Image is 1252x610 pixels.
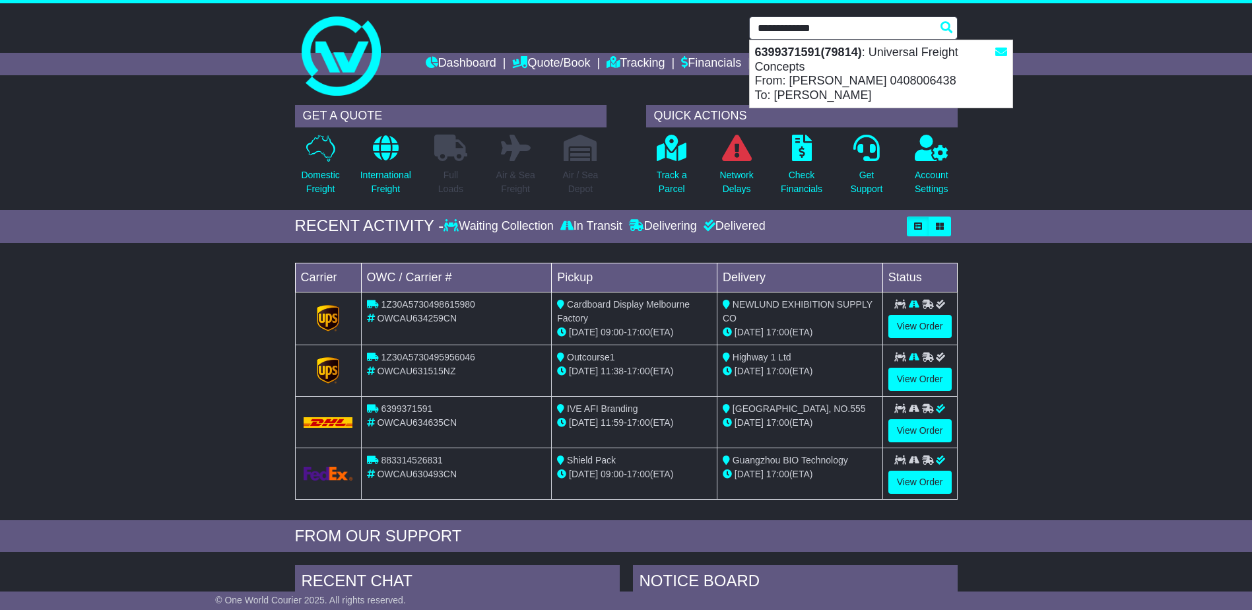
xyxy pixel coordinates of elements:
span: 1Z30A5730498615980 [381,299,475,310]
div: - (ETA) [557,364,711,378]
span: [DATE] [735,417,764,428]
span: [DATE] [735,469,764,479]
a: View Order [888,419,952,442]
span: 17:00 [627,417,650,428]
span: 17:00 [766,366,789,376]
a: Financials [681,53,741,75]
span: [DATE] [569,469,598,479]
div: (ETA) [723,467,877,481]
span: 17:00 [766,417,789,428]
span: 09:00 [601,327,624,337]
span: Outcourse1 [567,352,614,362]
p: Track a Parcel [657,168,687,196]
a: View Order [888,368,952,391]
a: NetworkDelays [719,134,754,203]
span: OWCAU631515NZ [377,366,455,376]
div: Delivering [626,219,700,234]
span: [DATE] [569,366,598,376]
span: 17:00 [627,366,650,376]
p: Get Support [850,168,882,196]
a: Quote/Book [512,53,590,75]
div: - (ETA) [557,416,711,430]
p: Check Financials [781,168,822,196]
div: Delivered [700,219,766,234]
p: Network Delays [719,168,753,196]
div: In Transit [557,219,626,234]
td: Pickup [552,263,717,292]
div: Waiting Collection [444,219,556,234]
p: Full Loads [434,168,467,196]
div: GET A QUOTE [295,105,607,127]
a: View Order [888,315,952,338]
span: 17:00 [627,469,650,479]
span: [DATE] [569,417,598,428]
span: OWCAU634259CN [377,313,457,323]
span: [DATE] [569,327,598,337]
a: Track aParcel [656,134,688,203]
span: Shield Pack [567,455,616,465]
p: Air / Sea Depot [563,168,599,196]
div: RECENT ACTIVITY - [295,217,444,236]
span: 17:00 [766,469,789,479]
td: OWC / Carrier # [361,263,552,292]
div: (ETA) [723,416,877,430]
span: 17:00 [627,327,650,337]
a: CheckFinancials [780,134,823,203]
a: Tracking [607,53,665,75]
div: - (ETA) [557,467,711,481]
span: [DATE] [735,366,764,376]
a: View Order [888,471,952,494]
td: Status [882,263,957,292]
img: GetCarrierServiceLogo [304,467,353,481]
p: Domestic Freight [301,168,339,196]
a: AccountSettings [914,134,949,203]
a: InternationalFreight [360,134,412,203]
span: 11:59 [601,417,624,428]
img: GetCarrierServiceLogo [317,357,339,384]
span: © One World Courier 2025. All rights reserved. [215,595,406,605]
p: Air & Sea Freight [496,168,535,196]
div: (ETA) [723,325,877,339]
span: Highway 1 Ltd [733,352,791,362]
td: Delivery [717,263,882,292]
a: Dashboard [426,53,496,75]
span: [GEOGRAPHIC_DATA], NO.555 [733,403,866,414]
div: QUICK ACTIONS [646,105,958,127]
p: Account Settings [915,168,948,196]
span: OWCAU634635CN [377,417,457,428]
span: Guangzhou BIO Technology [733,455,848,465]
span: IVE AFI Branding [567,403,638,414]
span: 11:38 [601,366,624,376]
div: - (ETA) [557,325,711,339]
span: 09:00 [601,469,624,479]
span: 883314526831 [381,455,442,465]
div: NOTICE BOARD [633,565,958,601]
span: [DATE] [735,327,764,337]
div: FROM OUR SUPPORT [295,527,958,546]
span: 6399371591 [381,403,432,414]
span: 17:00 [766,327,789,337]
span: 1Z30A5730495956046 [381,352,475,362]
p: International Freight [360,168,411,196]
span: Cardboard Display Melbourne Factory [557,299,690,323]
div: RECENT CHAT [295,565,620,601]
img: GetCarrierServiceLogo [317,305,339,331]
span: NEWLUND EXHIBITION SUPPLY CO [723,299,873,323]
td: Carrier [295,263,361,292]
a: GetSupport [849,134,883,203]
img: DHL.png [304,417,353,428]
strong: 6399371591(79814) [755,46,862,59]
div: : Universal Freight Concepts From: [PERSON_NAME] 0408006438 To: [PERSON_NAME] [750,40,1012,108]
a: DomesticFreight [300,134,340,203]
span: OWCAU630493CN [377,469,457,479]
div: (ETA) [723,364,877,378]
